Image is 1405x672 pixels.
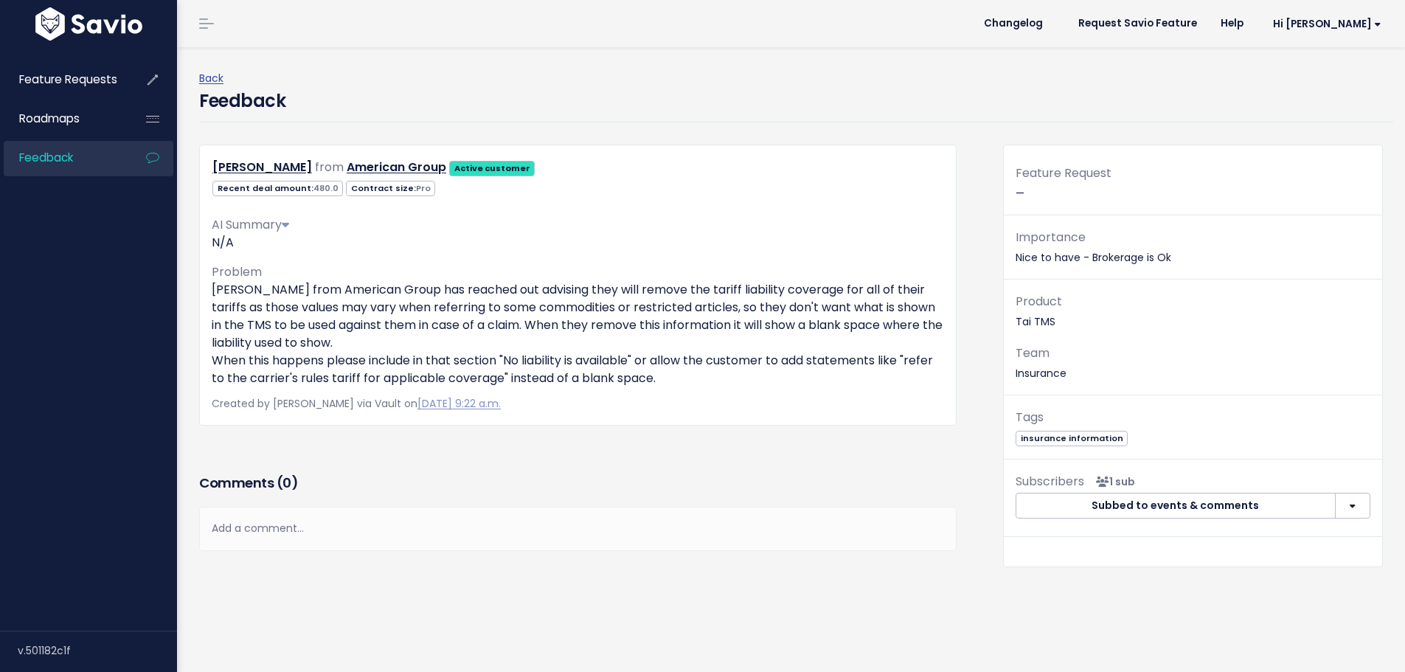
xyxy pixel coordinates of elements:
[212,216,289,233] span: AI Summary
[19,72,117,87] span: Feature Requests
[1004,163,1382,215] div: —
[1016,430,1128,445] a: insurance information
[32,7,146,41] img: logo-white.9d6f32f41409.svg
[1016,291,1370,331] p: Tai TMS
[4,141,122,175] a: Feedback
[417,396,501,411] a: [DATE] 9:22 a.m.
[1066,13,1209,35] a: Request Savio Feature
[212,159,312,176] a: [PERSON_NAME]
[1016,431,1128,446] span: insurance information
[347,159,446,176] a: American Group
[1255,13,1393,35] a: Hi [PERSON_NAME]
[984,18,1043,29] span: Changelog
[1273,18,1381,30] span: Hi [PERSON_NAME]
[199,88,285,114] h4: Feedback
[199,507,957,550] div: Add a comment...
[1016,409,1044,426] span: Tags
[199,71,223,86] a: Back
[212,396,501,411] span: Created by [PERSON_NAME] via Vault on
[454,162,530,174] strong: Active customer
[212,181,343,196] span: Recent deal amount:
[1016,493,1336,519] button: Subbed to events & comments
[19,150,73,165] span: Feedback
[212,234,944,252] p: N/A
[212,263,262,280] span: Problem
[1016,164,1111,181] span: Feature Request
[1016,229,1086,246] span: Importance
[1016,227,1370,267] p: Nice to have - Brokerage is Ok
[212,281,944,387] p: [PERSON_NAME] from American Group has reached out advising they will remove the tariff liability ...
[1209,13,1255,35] a: Help
[1016,293,1062,310] span: Product
[346,181,435,196] span: Contract size:
[313,182,339,194] span: 480.0
[19,111,80,126] span: Roadmaps
[1090,474,1135,489] span: <p><strong>Subscribers</strong><br><br> - Sebastian Varela<br> </p>
[1016,343,1370,383] p: Insurance
[282,474,291,492] span: 0
[4,63,122,97] a: Feature Requests
[416,182,431,194] span: Pro
[1016,473,1084,490] span: Subscribers
[199,473,957,493] h3: Comments ( )
[315,159,344,176] span: from
[1016,344,1050,361] span: Team
[18,631,177,670] div: v.501182c1f
[4,102,122,136] a: Roadmaps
